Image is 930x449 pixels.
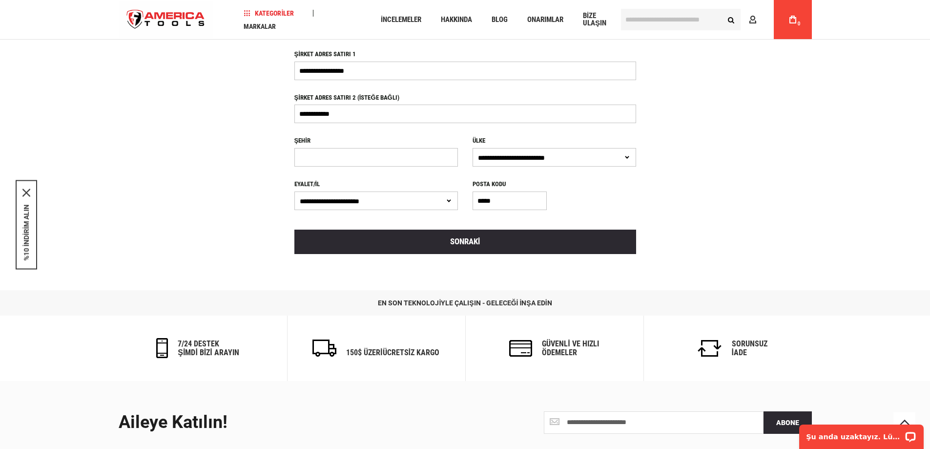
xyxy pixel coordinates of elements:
[239,6,298,20] a: Kategoriler
[523,13,568,26] a: Onarımlar
[583,11,606,27] font: Bize Ulaşın
[798,21,801,26] font: 0
[294,50,356,58] font: Şirket Adres satırı 1
[776,419,799,427] font: Abone
[119,412,227,432] font: Aileye Katılın!
[450,236,480,246] font: Sonraki
[542,339,599,348] font: güvenli ve hızlı
[119,1,213,38] a: mağaza logosu
[732,339,767,348] font: Sorunsuz
[294,137,310,144] font: Şehir
[22,204,30,260] button: %10 İNDİRİM ALIN
[22,189,30,196] button: Kapalı
[793,418,930,449] iframe: LiveChat sohbet widget'ı
[112,13,124,24] button: LiveChat sohbet widget'ını açın
[492,15,508,24] font: Blog
[383,348,439,357] font: Ücretsiz Kargo
[14,15,244,22] font: Şu anda uzaktayız. Lütfen daha sonra tekrar kontrol edin!
[294,94,399,101] font: Şirket Adres satırı 2 (isteğe bağlı)
[487,13,512,26] a: Blog
[346,348,382,357] font: 150$ Üzeri
[579,13,618,26] a: Bize Ulaşın
[381,15,421,24] font: İncelemeler
[255,9,294,17] font: Kategoriler
[22,189,30,196] svg: kapatma simgesi
[436,13,476,26] a: Hakkında
[239,20,280,33] a: Markalar
[473,180,506,188] font: Posta Kodu
[294,230,636,254] button: Sonraki
[244,22,276,30] font: Markalar
[378,299,552,307] font: en son teknolojiyle çalışın - geleceği inşa edin
[542,348,577,357] font: ödemeler
[376,13,426,26] a: İncelemeler
[764,411,812,434] button: Abone
[178,339,219,348] font: 7/24 destek
[441,15,472,24] font: Hakkında
[732,348,747,357] font: İade
[178,348,239,357] font: şimdi bizi arayın
[722,10,741,29] button: Aramak
[294,180,320,188] font: Eyalet/İl
[473,137,485,144] font: Ülke
[119,1,213,38] img: Amerika Araçları
[760,16,782,23] font: Hesap
[527,15,563,24] font: Onarımlar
